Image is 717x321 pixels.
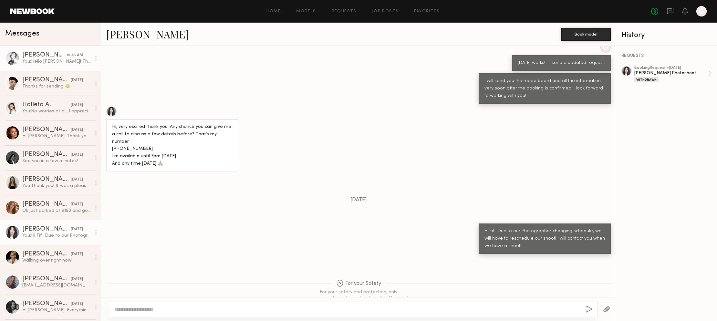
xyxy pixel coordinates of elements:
div: Hi Fifi! Due to our Photographer changing schedule, we will have to reschedule our shoot! I will ... [484,228,605,250]
div: [PERSON_NAME] [22,251,71,257]
div: Halleta A. [22,102,71,108]
div: [PERSON_NAME] [22,226,71,233]
div: You: Hi Fifi! Due to our Photographer changing schedule, we will have to reschedule our shoot! I ... [22,233,91,239]
div: booking Request • [DATE] [634,66,708,70]
div: You: No worries at all, I appreciate you letting me know. Take care [22,108,91,114]
div: [PERSON_NAME] [22,52,67,58]
div: History [621,32,712,39]
div: Walking over right now! [22,257,91,264]
span: For your Safety [336,280,381,288]
a: Job Posts [372,9,399,14]
div: [DATE] [71,276,83,282]
div: Thanks for sending 🥹 [22,83,91,89]
div: [PERSON_NAME] [22,301,71,307]
div: [DATE] [71,202,83,208]
a: Favorites [414,9,440,14]
div: [PERSON_NAME] [22,201,71,208]
div: [DATE] [71,226,83,233]
span: [DATE] [350,197,367,203]
a: G [696,6,707,16]
div: 10:38 AM [67,52,83,58]
div: I will send you the mood board and all the information very soon after the booking is confirmed! ... [484,78,605,100]
div: [DATE] [71,301,83,307]
div: [PERSON_NAME] [22,127,71,133]
button: Book model [561,28,611,41]
div: [EMAIL_ADDRESS][DOMAIN_NAME] [22,282,91,288]
div: See you in a few minutes! [22,158,91,164]
div: [DATE] [71,127,83,133]
a: Book model [561,31,611,36]
a: Home [266,9,281,14]
div: Hi [PERSON_NAME]! Thank you so much for letting me know and I hope to work with you in the future 🤍 [22,133,91,139]
a: Models [296,9,316,14]
div: [DATE] [71,102,83,108]
div: You: Hello [PERSON_NAME]! Thank you for accepting our booking. We will send you the moodboard and... [22,58,91,65]
div: [PERSON_NAME] [22,176,71,183]
div: [PERSON_NAME] [22,151,71,158]
div: [DATE] [71,77,83,83]
a: Requests [332,9,357,14]
div: Ok just parked at 9150 and going to walk over [22,208,91,214]
span: Messages [5,30,39,37]
div: [DATE] [71,251,83,257]
div: Hi [PERSON_NAME]! Everything looks good 😊 I don’t think I have a plain long sleeve white shirt th... [22,307,91,313]
div: [PERSON_NAME] [22,276,71,282]
div: [PERSON_NAME] [22,77,71,83]
div: You: Thank you! It was a pleasure working with you as well. [22,183,91,189]
div: Withdrawn [634,77,659,82]
a: [PERSON_NAME] [106,27,189,41]
div: REQUESTS [621,54,712,58]
div: Hi, very excited thank you! Any chance you can give me a call to discuss a few details before? Th... [112,123,233,168]
div: [DATE] works! I'll send a updated request. [518,59,605,67]
div: For your safety and protection, only communicate and pay directly within Newbook [307,289,410,301]
a: bookingRequest •[DATE][PERSON_NAME] PhotoshootWithdrawn [634,66,712,82]
div: [DATE] [71,177,83,183]
div: [PERSON_NAME] Photoshoot [634,70,708,76]
div: [DATE] [71,152,83,158]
